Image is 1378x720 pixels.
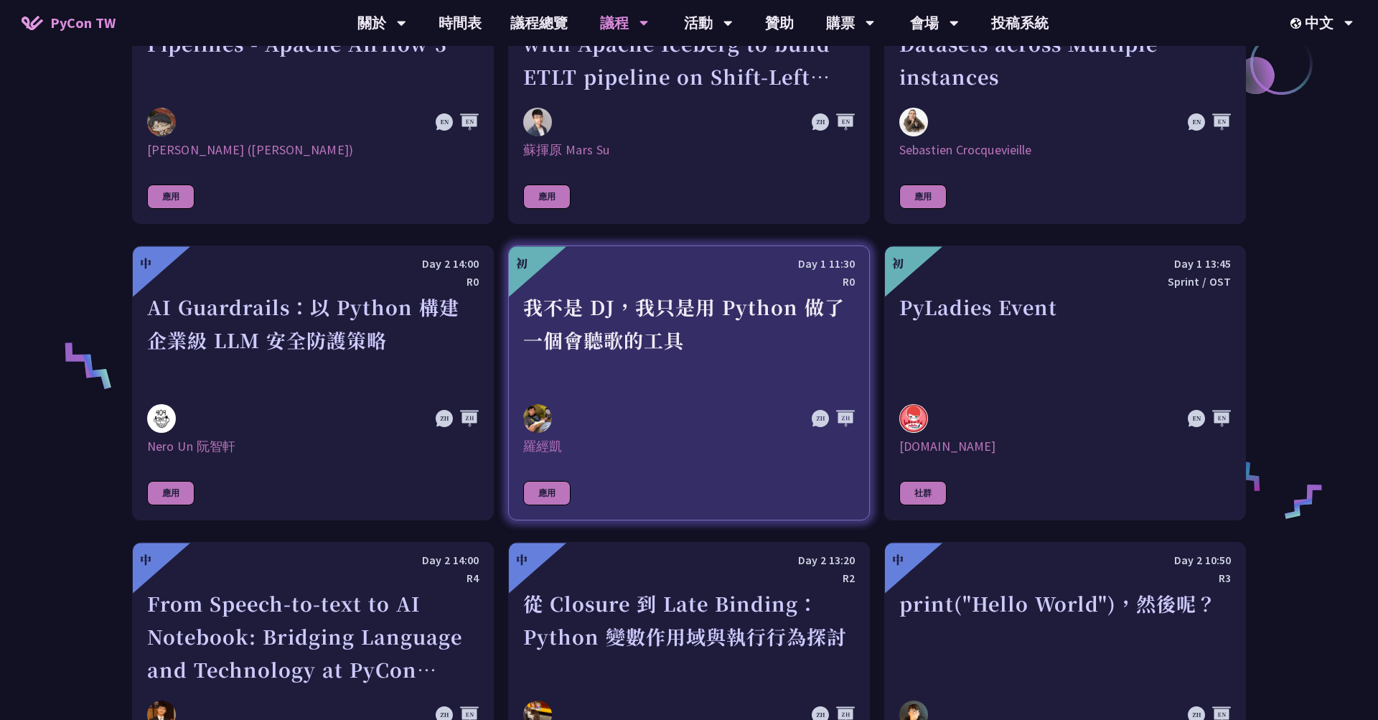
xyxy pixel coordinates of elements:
[516,551,528,569] div: 中
[147,569,479,587] div: R4
[147,551,479,569] div: Day 2 14:00
[523,551,855,569] div: Day 2 13:20
[523,108,552,136] img: 蘇揮原 Mars Su
[899,255,1231,273] div: Day 1 13:45
[523,438,855,455] div: 羅經凱
[523,141,855,159] div: 蘇揮原 Mars Su
[523,587,855,686] div: 從 Closure 到 Late Binding：Python 變數作用域與執行行為探討
[899,108,928,136] img: Sebastien Crocquevieille
[899,569,1231,587] div: R3
[132,246,494,520] a: 中 Day 2 14:00 R0 AI Guardrails：以 Python 構建企業級 LLM 安全防護策略 Nero Un 阮智軒 Nero Un 阮智軒 應用
[516,255,528,272] div: 初
[899,438,1231,455] div: [DOMAIN_NAME]
[892,551,904,569] div: 中
[892,255,904,272] div: 初
[50,12,116,34] span: PyCon TW
[147,438,479,455] div: Nero Un 阮智軒
[147,481,194,505] div: 應用
[523,255,855,273] div: Day 1 11:30
[884,246,1246,520] a: 初 Day 1 13:45 Sprint / OST PyLadies Event pyladies.tw [DOMAIN_NAME] 社群
[508,246,870,520] a: 初 Day 1 11:30 R0 我不是 DJ，我只是用 Python 做了一個會聽歌的工具 羅經凱 羅經凱 應用
[899,184,947,209] div: 應用
[523,184,571,209] div: 應用
[899,273,1231,291] div: Sprint / OST
[1290,18,1305,29] img: Locale Icon
[899,404,928,433] img: pyladies.tw
[147,184,194,209] div: 應用
[147,587,479,686] div: From Speech-to-text to AI Notebook: Bridging Language and Technology at PyCon [GEOGRAPHIC_DATA]
[523,404,552,433] img: 羅經凱
[147,141,479,159] div: [PERSON_NAME] ([PERSON_NAME])
[147,255,479,273] div: Day 2 14:00
[899,291,1231,390] div: PyLadies Event
[147,273,479,291] div: R0
[147,404,176,433] img: Nero Un 阮智軒
[899,551,1231,569] div: Day 2 10:50
[899,587,1231,686] div: print("Hello World")，然後呢？
[147,108,176,136] img: 李唯 (Wei Lee)
[523,273,855,291] div: R0
[140,551,151,569] div: 中
[7,5,130,41] a: PyCon TW
[523,291,855,390] div: 我不是 DJ，我只是用 Python 做了一個會聽歌的工具
[140,255,151,272] div: 中
[899,141,1231,159] div: Sebastien Crocquevieille
[523,569,855,587] div: R2
[899,481,947,505] div: 社群
[22,16,43,30] img: Home icon of PyCon TW 2025
[523,481,571,505] div: 應用
[147,291,479,390] div: AI Guardrails：以 Python 構建企業級 LLM 安全防護策略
